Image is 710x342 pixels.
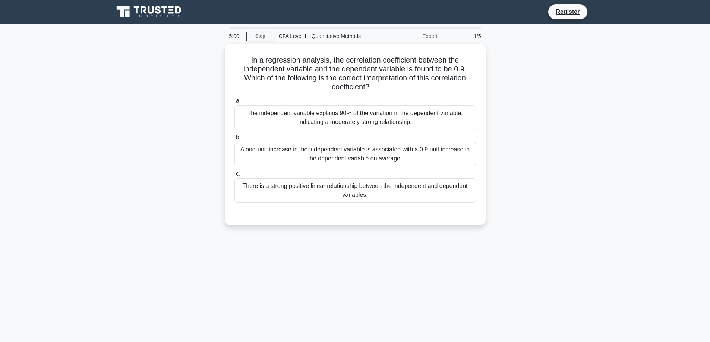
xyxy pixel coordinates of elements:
[236,134,241,140] span: b.
[236,170,240,177] span: c.
[442,29,486,44] div: 1/5
[234,142,476,166] div: A one-unit increase in the independent variable is associated with a 0.9 unit increase in the dep...
[551,7,584,16] a: Register
[234,55,477,92] h5: In a regression analysis, the correlation coefficient between the independent variable and the de...
[234,105,476,130] div: The independent variable explains 90% of the variation in the dependent variable, indicating a mo...
[236,98,241,104] span: a.
[246,32,274,41] a: Stop
[234,178,476,203] div: There is a strong positive linear relationship between the independent and dependent variables.
[225,29,246,44] div: 5:00
[274,29,377,44] div: CFA Level 1 - Quantitative Methods
[377,29,442,44] div: Expert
